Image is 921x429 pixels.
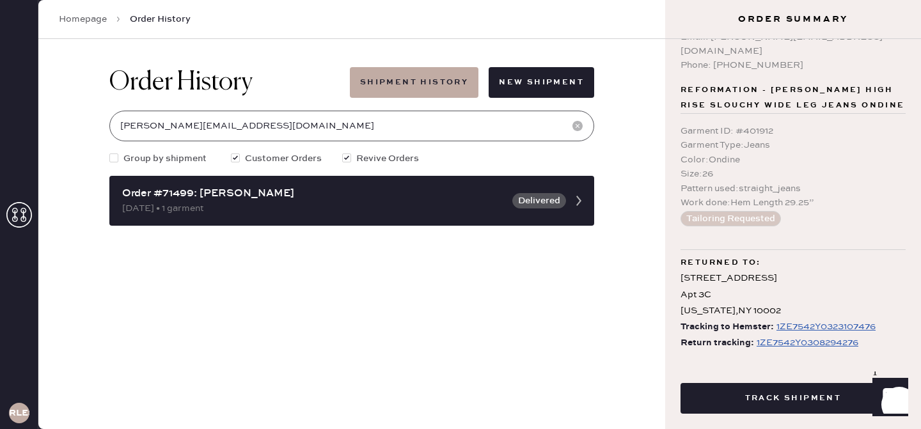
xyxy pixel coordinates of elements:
[245,152,322,166] span: Customer Orders
[512,193,566,208] button: Delivered
[59,13,107,26] a: Homepage
[776,319,876,334] div: https://www.ups.com/track?loc=en_US&tracknum=1ZE7542Y0323107476&requester=WT/trackdetails
[774,319,876,335] a: 1ZE7542Y0323107476
[681,167,906,181] div: Size : 26
[665,13,921,26] h3: Order Summary
[681,153,906,167] div: Color : Ondine
[109,111,594,141] input: Search by order number, customer name, email or phone number
[681,383,906,414] button: Track Shipment
[109,67,253,98] h1: Order History
[681,58,906,72] div: Phone: [PHONE_NUMBER]
[356,152,419,166] span: Revive Orders
[681,270,906,319] div: [STREET_ADDRESS] Apt 3C [US_STATE] , NY 10002
[122,186,505,201] div: Order #71499: [PERSON_NAME]
[681,182,906,196] div: Pattern used : straight_jeans
[681,138,906,152] div: Garment Type : Jeans
[130,13,191,26] span: Order History
[9,409,29,417] h3: RLESA
[123,152,207,166] span: Group by shipment
[681,82,906,113] span: Reformation - [PERSON_NAME] High Rise Slouchy Wide Leg Jeans Ondine
[350,67,478,98] button: Shipment History
[122,201,505,215] div: [DATE] • 1 garment
[681,319,774,335] span: Tracking to Hemster:
[757,335,858,350] div: https://www.ups.com/track?loc=en_US&tracknum=1ZE7542Y0308294276&requester=WT/trackdetails
[681,196,906,210] div: Work done : Hem Length 29.25”
[681,335,754,351] span: Return tracking:
[681,255,761,270] span: Returned to:
[754,335,858,351] a: 1ZE7542Y0308294276
[860,371,915,426] iframe: Front Chat
[489,67,594,98] button: New Shipment
[681,30,906,58] div: Email: [PERSON_NAME][EMAIL_ADDRESS][DOMAIN_NAME]
[681,211,781,226] button: Tailoring Requested
[681,391,906,403] a: Track Shipment
[681,124,906,138] div: Garment ID : # 401912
